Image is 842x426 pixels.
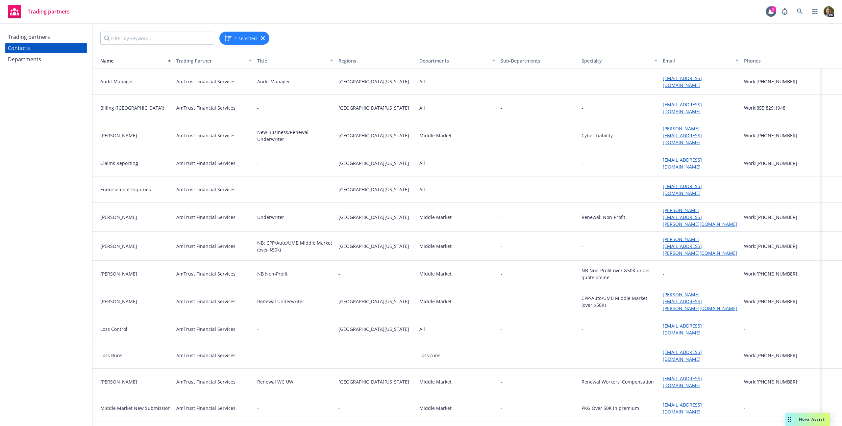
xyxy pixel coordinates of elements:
div: Specialty [582,57,650,64]
div: AmTrust Financial Services [176,378,235,385]
div: Billing ([GEOGRAPHIC_DATA]) [100,104,171,111]
div: 3 [770,6,776,12]
div: - [257,104,259,111]
span: - [338,352,414,359]
div: AmTrust Financial Services [176,78,235,85]
div: AmTrust Financial Services [176,104,235,111]
div: Sub-Departments [501,57,577,64]
div: - [744,326,746,333]
div: All [419,160,425,167]
div: Loss Control [100,326,171,333]
div: Work: [PHONE_NUMBER] [744,78,820,85]
div: - [663,270,664,277]
div: Trading Partner [176,57,245,64]
span: [GEOGRAPHIC_DATA][US_STATE] [338,243,414,250]
a: [EMAIL_ADDRESS][DOMAIN_NAME] [663,183,702,196]
input: Filter by keyword... [100,32,214,45]
div: Middle Market [419,378,452,385]
div: AmTrust Financial Services [176,298,235,305]
button: Regions [336,53,417,68]
button: Name [92,53,174,68]
a: [PERSON_NAME][EMAIL_ADDRESS][PERSON_NAME][DOMAIN_NAME] [663,207,737,227]
div: PKG Over 50K in premium [582,405,639,412]
div: - [582,326,583,333]
a: [EMAIL_ADDRESS][DOMAIN_NAME] [663,157,702,170]
a: [EMAIL_ADDRESS][DOMAIN_NAME] [663,375,702,388]
span: [GEOGRAPHIC_DATA][US_STATE] [338,378,414,385]
span: [GEOGRAPHIC_DATA][US_STATE] [338,298,414,305]
div: Work: [PHONE_NUMBER] [744,298,820,305]
div: AmTrust Financial Services [176,132,235,139]
div: Audit Manager [257,78,290,85]
div: All [419,78,425,85]
div: Trading partners [8,32,50,42]
div: Audit Manager [100,78,171,85]
span: [GEOGRAPHIC_DATA][US_STATE] [338,326,414,333]
a: [PERSON_NAME][EMAIL_ADDRESS][DOMAIN_NAME] [663,125,702,146]
span: - [501,270,502,277]
div: Name [95,57,164,64]
div: Work: [PHONE_NUMBER] [744,214,820,221]
span: [GEOGRAPHIC_DATA][US_STATE] [338,104,414,111]
div: Work: [PHONE_NUMBER] [744,378,820,385]
a: [PERSON_NAME][EMAIL_ADDRESS][PERSON_NAME][DOMAIN_NAME] [663,291,737,311]
div: Middle Market New Submission [100,405,171,412]
div: Loss runs [419,352,440,359]
button: Sub-Departments [498,53,579,68]
span: - [501,378,502,385]
div: [PERSON_NAME] [100,132,171,139]
span: - [501,78,577,85]
div: AmTrust Financial Services [176,214,235,221]
div: AmTrust Financial Services [176,160,235,167]
button: Nova Assist [785,413,830,426]
span: - [501,214,502,221]
div: Departments [419,57,488,64]
span: [GEOGRAPHIC_DATA][US_STATE] [338,132,414,139]
div: NB Non-Profit over &50K under quote online [582,267,657,281]
a: Switch app [808,5,822,18]
div: Work: [PHONE_NUMBER] [744,270,820,277]
div: Middle Market [419,298,452,305]
span: - [501,104,577,111]
div: AmTrust Financial Services [176,352,235,359]
span: - [501,405,502,412]
div: NB Non-Profit [257,270,287,277]
div: All [419,326,425,333]
div: - [744,405,746,412]
div: AmTrust Financial Services [176,186,235,193]
div: - [582,104,583,111]
div: Middle Market [419,243,452,250]
div: Departments [8,54,41,65]
span: - [501,298,502,305]
div: Work: 855.829.1948 [744,104,820,111]
a: [EMAIL_ADDRESS][DOMAIN_NAME] [663,402,702,415]
div: Title [257,57,326,64]
button: Title [255,53,336,68]
div: Contacts [8,43,30,53]
button: Phones [741,53,823,68]
a: Departments [5,54,87,65]
div: New Business/Renewal Underwriter [257,129,333,143]
div: [PERSON_NAME] [100,214,171,221]
div: Work: [PHONE_NUMBER] [744,132,820,139]
div: - [257,326,259,333]
img: photo [824,6,834,17]
button: Email [660,53,741,68]
div: Work: [PHONE_NUMBER] [744,160,820,167]
div: Middle Market [419,132,452,139]
div: AmTrust Financial Services [176,405,235,412]
div: All [419,104,425,111]
div: Loss Runs [100,352,171,359]
div: Renewal Underwriter [257,298,304,305]
a: [EMAIL_ADDRESS][DOMAIN_NAME] [663,101,702,115]
a: Report a Bug [778,5,791,18]
div: - [257,186,259,193]
a: [PERSON_NAME][EMAIL_ADDRESS][PERSON_NAME][DOMAIN_NAME] [663,236,737,256]
div: [PERSON_NAME] [100,378,171,385]
div: Claims Reporting [100,160,171,167]
div: Drag to move [785,413,794,426]
div: Underwriter [257,214,284,221]
div: Regions [338,57,414,64]
div: Endorsement Inquiries [100,186,171,193]
div: Email [663,57,731,64]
